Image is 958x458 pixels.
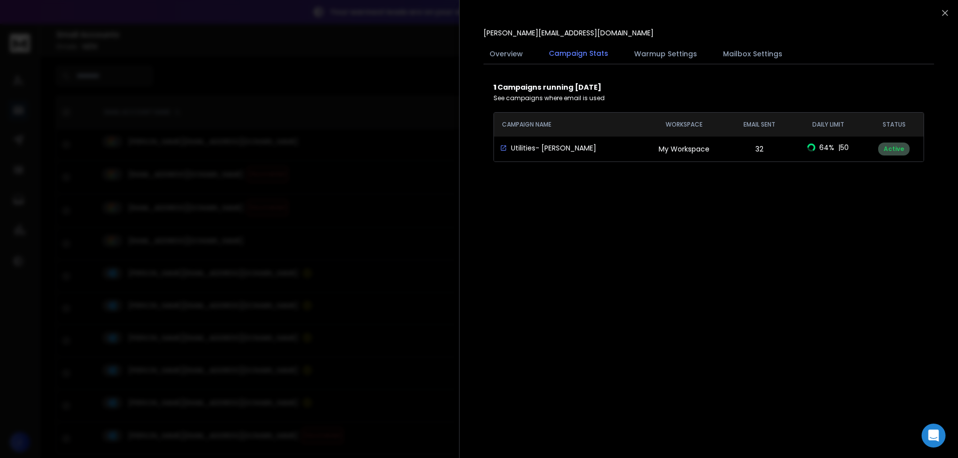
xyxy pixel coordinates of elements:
th: EMAIL SENT [727,113,792,137]
b: 1 [493,82,497,92]
p: See campaigns where email is used [493,94,924,102]
button: Mailbox Settings [717,43,788,65]
button: Warmup Settings [628,43,703,65]
p: [PERSON_NAME][EMAIL_ADDRESS][DOMAIN_NAME] [483,28,654,38]
p: Campaigns running [DATE] [493,82,924,92]
th: STATUS [865,113,924,137]
button: Overview [483,43,529,65]
td: | 50 [792,137,865,158]
th: Workspace [641,113,726,137]
div: Open Intercom Messenger [922,424,946,448]
span: 64 % [819,143,834,153]
button: Campaign Stats [543,42,614,65]
th: CAMPAIGN NAME [494,113,641,137]
div: Active [878,143,910,155]
td: Utilities- [PERSON_NAME] [494,137,641,159]
th: DAILY LIMIT [792,113,865,137]
td: 32 [727,137,792,161]
td: My Workspace [641,137,726,161]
